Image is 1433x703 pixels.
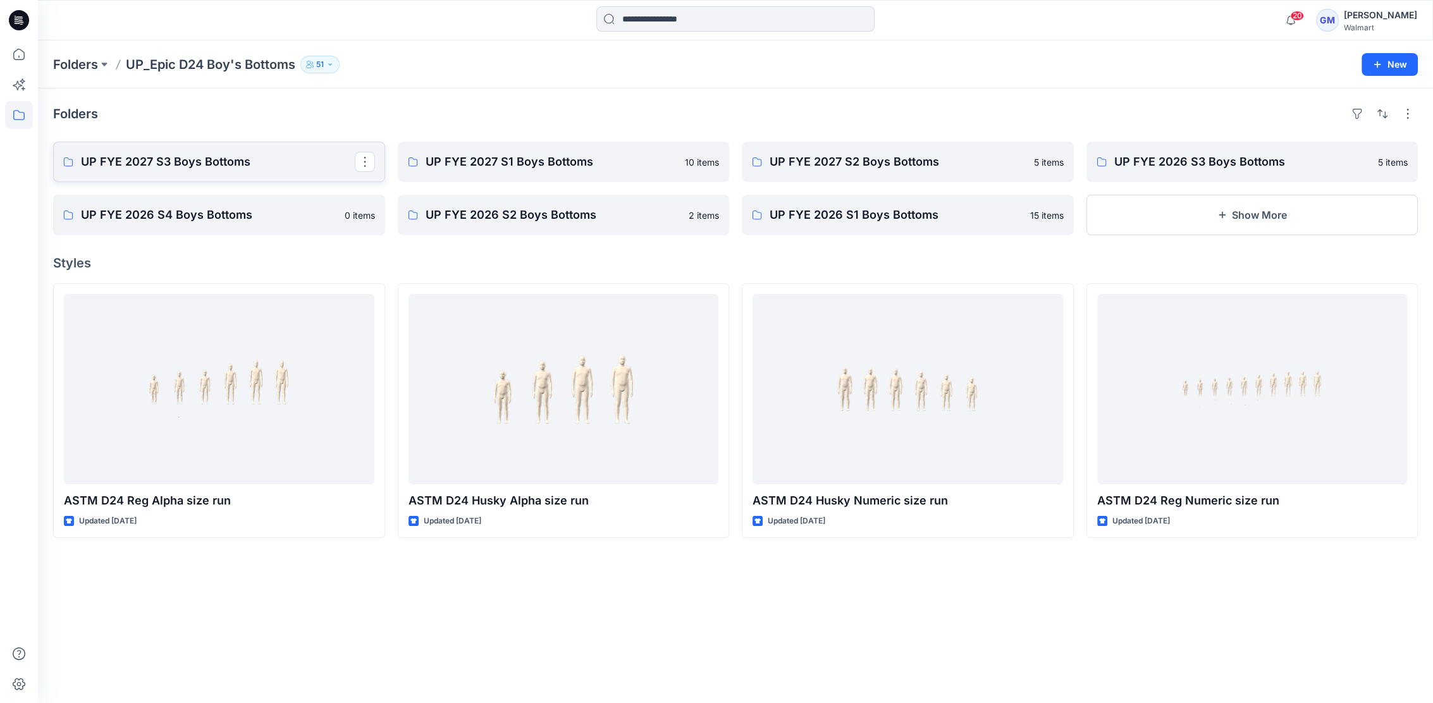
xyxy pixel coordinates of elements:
[1344,23,1417,32] div: Walmart
[1344,8,1417,23] div: [PERSON_NAME]
[768,515,825,528] p: Updated [DATE]
[426,206,682,224] p: UP FYE 2026 S2 Boys Bottoms
[689,209,719,222] p: 2 items
[426,153,678,171] p: UP FYE 2027 S1 Boys Bottoms
[316,58,324,71] p: 51
[79,515,137,528] p: Updated [DATE]
[1114,153,1371,171] p: UP FYE 2026 S3 Boys Bottoms
[1112,515,1170,528] p: Updated [DATE]
[345,209,375,222] p: 0 items
[300,56,340,73] button: 51
[398,195,730,235] a: UP FYE 2026 S2 Boys Bottoms2 items
[1030,209,1064,222] p: 15 items
[53,195,385,235] a: UP FYE 2026 S4 Boys Bottoms0 items
[64,294,374,484] a: ASTM D24 Reg Alpha size run
[53,56,98,73] a: Folders
[64,492,374,510] p: ASTM D24 Reg Alpha size run
[53,255,1418,271] h4: Styles
[753,294,1063,484] a: ASTM D24 Husky Numeric size run
[81,153,355,171] p: UP FYE 2027 S3 Boys Bottoms
[126,56,295,73] p: UP_Epic D24 Boy's Bottoms
[1097,294,1408,484] a: ASTM D24 Reg Numeric size run
[1362,53,1418,76] button: New
[753,492,1063,510] p: ASTM D24 Husky Numeric size run
[1378,156,1408,169] p: 5 items
[398,142,730,182] a: UP FYE 2027 S1 Boys Bottoms10 items
[1086,142,1418,182] a: UP FYE 2026 S3 Boys Bottoms5 items
[409,294,719,484] a: ASTM D24 Husky Alpha size run
[81,206,337,224] p: UP FYE 2026 S4 Boys Bottoms
[409,492,719,510] p: ASTM D24 Husky Alpha size run
[1290,11,1304,21] span: 20
[1316,9,1339,32] div: GM
[685,156,719,169] p: 10 items
[424,515,481,528] p: Updated [DATE]
[1086,195,1418,235] button: Show More
[53,142,385,182] a: UP FYE 2027 S3 Boys Bottoms
[1034,156,1064,169] p: 5 items
[770,153,1026,171] p: UP FYE 2027 S2 Boys Bottoms
[1097,492,1408,510] p: ASTM D24 Reg Numeric size run
[770,206,1023,224] p: UP FYE 2026 S1 Boys Bottoms
[742,195,1074,235] a: UP FYE 2026 S1 Boys Bottoms15 items
[742,142,1074,182] a: UP FYE 2027 S2 Boys Bottoms5 items
[53,106,98,121] h4: Folders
